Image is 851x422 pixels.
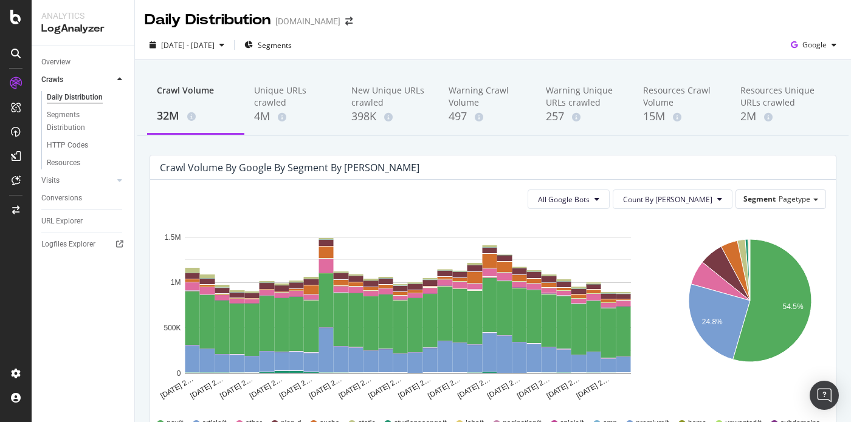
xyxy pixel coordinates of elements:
div: Resources [47,157,80,169]
div: 4M [254,109,332,124]
span: Count By Day [623,194,712,205]
div: 2M [740,109,818,124]
a: URL Explorer [41,215,126,228]
text: 24.8% [701,318,722,326]
a: Segments Distribution [47,109,126,134]
div: Daily Distribution [145,10,270,30]
text: 0 [177,369,181,378]
div: 398K [351,109,429,124]
a: Conversions [41,192,126,205]
text: 54.5% [782,303,803,311]
div: Overview [41,56,71,69]
a: Visits [41,174,114,187]
div: Open Intercom Messenger [810,381,839,410]
button: Count By [PERSON_NAME] [613,189,732,209]
div: Segments Distribution [47,109,114,134]
div: Resources Unique URLs crawled [740,84,818,109]
div: arrow-right-arrow-left [345,17,353,26]
div: Crawls [41,73,63,86]
span: Google [802,39,827,50]
div: Warning Crawl Volume [449,84,526,109]
div: Daily Distribution [47,91,103,104]
span: Segment [743,194,776,204]
div: New Unique URLs crawled [351,84,429,109]
div: Crawl Volume by google by Segment by [PERSON_NAME] [160,162,419,174]
button: Google [786,35,841,55]
div: Conversions [41,192,82,205]
a: Overview [41,56,126,69]
span: Segments [258,40,292,50]
button: All Google Bots [528,189,610,209]
a: Logfiles Explorer [41,238,126,251]
a: Crawls [41,73,114,86]
div: Logfiles Explorer [41,238,95,251]
a: Resources [47,157,126,169]
div: Crawl Volume [157,84,235,107]
div: Analytics [41,10,125,22]
button: Segments [239,35,297,55]
span: Pagetype [779,194,810,204]
button: [DATE] - [DATE] [145,35,229,55]
div: 32M [157,108,235,124]
div: [DOMAIN_NAME] [275,15,340,27]
div: 15M [643,109,721,124]
div: LogAnalyzer [41,22,125,36]
text: 500K [164,324,181,332]
text: 1.5M [165,233,181,242]
div: URL Explorer [41,215,83,228]
a: Daily Distribution [47,91,126,104]
svg: A chart. [674,219,827,401]
div: Visits [41,174,60,187]
div: Warning Unique URLs crawled [546,84,624,109]
div: 497 [449,109,526,124]
span: [DATE] - [DATE] [161,40,215,50]
text: 1M [171,279,181,287]
div: HTTP Codes [47,139,88,152]
svg: A chart. [160,219,655,401]
div: Unique URLs crawled [254,84,332,109]
div: 257 [546,109,624,124]
div: Resources Crawl Volume [643,84,721,109]
span: All Google Bots [538,194,590,205]
a: HTTP Codes [47,139,126,152]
